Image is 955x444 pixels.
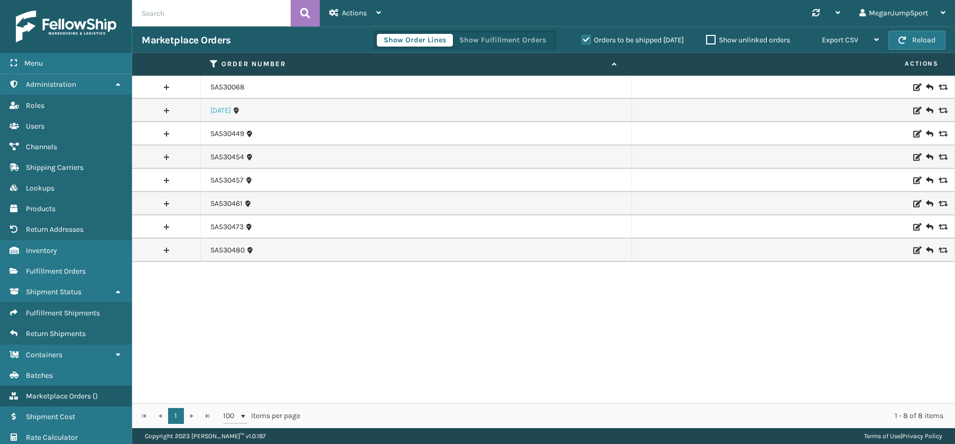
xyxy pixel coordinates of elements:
[26,80,76,89] span: Administration
[210,105,231,116] a: [DATE]
[210,222,244,232] a: SA530473
[210,198,243,209] a: SA530461
[26,246,57,255] span: Inventory
[706,35,790,44] label: Show unlinked orders
[26,101,44,110] span: Roles
[888,31,945,50] button: Reload
[26,412,75,421] span: Shipment Cost
[939,200,945,207] i: Replace
[210,129,244,139] a: SA530449
[26,287,81,296] span: Shipment Status
[939,107,945,114] i: Replace
[913,223,920,231] i: Edit
[926,82,932,93] i: Create Return Label
[26,329,86,338] span: Return Shipments
[223,408,300,424] span: items per page
[168,408,184,424] a: 1
[26,142,57,151] span: Channels
[210,152,244,162] a: SA530454
[210,82,245,93] a: SA530068
[377,34,453,47] button: Show Order Lines
[26,350,62,359] span: Containers
[939,177,945,184] i: Replace
[26,309,100,318] span: Fulfillment Shipments
[145,428,266,444] p: Copyright 2023 [PERSON_NAME]™ v 1.0.187
[939,153,945,161] i: Replace
[26,122,44,131] span: Users
[26,225,84,234] span: Return Addresses
[581,35,684,44] label: Orders to be shipped [DATE]
[142,34,230,47] h3: Marketplace Orders
[902,432,942,440] a: Privacy Policy
[926,105,932,116] i: Create Return Label
[913,107,920,114] i: Edit
[24,59,43,68] span: Menu
[315,411,943,421] div: 1 - 8 of 8 items
[926,129,932,139] i: Create Return Label
[926,222,932,232] i: Create Return Label
[939,130,945,138] i: Replace
[864,428,942,444] div: |
[864,432,901,440] a: Terms of Use
[913,177,920,184] i: Edit
[26,392,91,401] span: Marketplace Orders
[210,245,245,256] a: SA530480
[939,223,945,231] i: Replace
[913,84,920,91] i: Edit
[221,59,607,69] label: Order Number
[26,433,78,442] span: Rate Calculator
[342,8,367,17] span: Actions
[26,204,55,213] span: Products
[926,175,932,186] i: Create Return Label
[223,411,239,421] span: 100
[926,245,932,256] i: Create Return Label
[26,371,53,380] span: Batches
[16,11,116,42] img: logo
[939,247,945,254] i: Replace
[631,55,945,73] span: Actions
[926,152,932,162] i: Create Return Label
[452,34,553,47] button: Show Fulfillment Orders
[913,153,920,161] i: Edit
[26,267,86,276] span: Fulfillment Orders
[822,35,858,44] span: Export CSV
[913,200,920,207] i: Edit
[926,198,932,209] i: Create Return Label
[939,84,945,91] i: Replace
[92,392,98,401] span: ( )
[26,163,84,172] span: Shipping Carriers
[913,130,920,138] i: Edit
[913,247,920,254] i: Edit
[210,175,244,186] a: SA530457
[26,184,54,193] span: Lookups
